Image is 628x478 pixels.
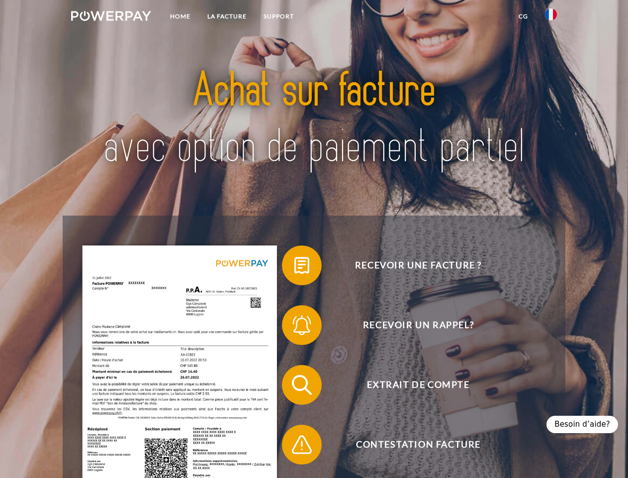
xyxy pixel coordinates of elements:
img: qb_bill.svg [289,253,314,278]
span: Recevoir une facture ? [296,245,540,285]
img: qb_bell.svg [289,313,314,338]
img: qb_search.svg [289,372,314,397]
button: Extrait de compte [282,365,540,405]
a: Support [255,7,302,25]
a: Home [162,7,199,25]
button: Contestation Facture [282,425,540,465]
button: Recevoir une facture ? [282,245,540,285]
a: LA FACTURE [199,7,255,25]
span: Contestation Facture [296,425,540,465]
img: qb_warning.svg [289,432,314,457]
span: Recevoir un rappel? [296,305,540,345]
img: fr [545,8,557,20]
button: Recevoir un rappel? [282,305,540,345]
div: Besoin d’aide? [546,416,618,433]
img: logo-powerpay-white.svg [71,11,151,21]
a: CG [510,7,537,25]
span: Extrait de compte [296,365,540,405]
img: title-powerpay_fr.svg [95,48,533,191]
